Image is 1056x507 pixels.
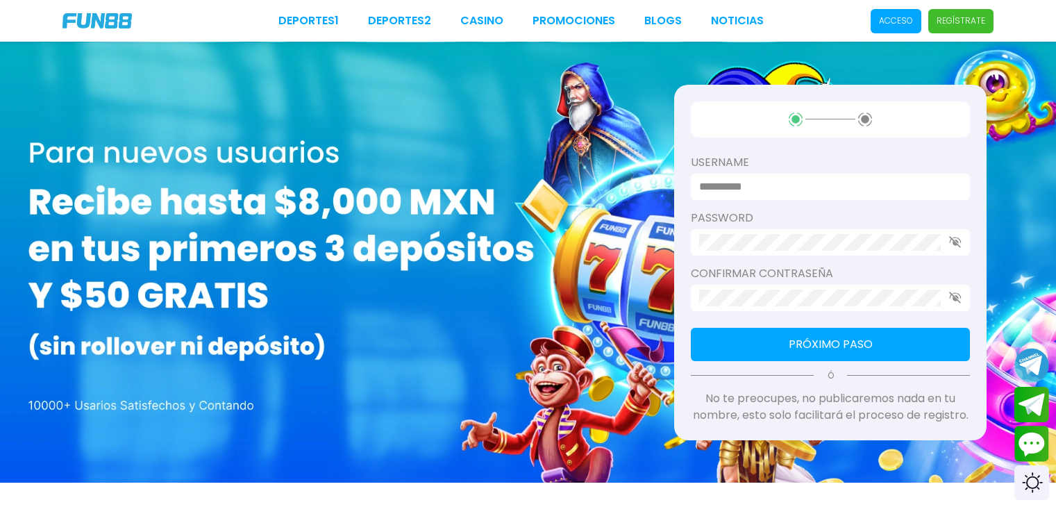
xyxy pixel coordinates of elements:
[644,13,682,29] a: BLOGS
[937,15,985,27] p: Regístrate
[1014,465,1049,500] div: Switch theme
[691,328,970,361] button: Próximo paso
[691,154,970,171] label: username
[62,13,132,28] img: Company Logo
[691,390,970,424] p: No te preocupes, no publicaremos nada en tu nombre, esto solo facilitará el proceso de registro.
[691,210,970,226] label: password
[278,13,339,29] a: Deportes1
[1014,387,1049,423] button: Join telegram
[368,13,431,29] a: Deportes2
[691,369,970,382] p: Ó
[1014,426,1049,462] button: Contact customer service
[1014,347,1049,383] button: Join telegram channel
[879,15,913,27] p: Acceso
[533,13,615,29] a: Promociones
[691,265,970,282] label: Confirmar contraseña
[711,13,764,29] a: NOTICIAS
[460,13,503,29] a: CASINO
